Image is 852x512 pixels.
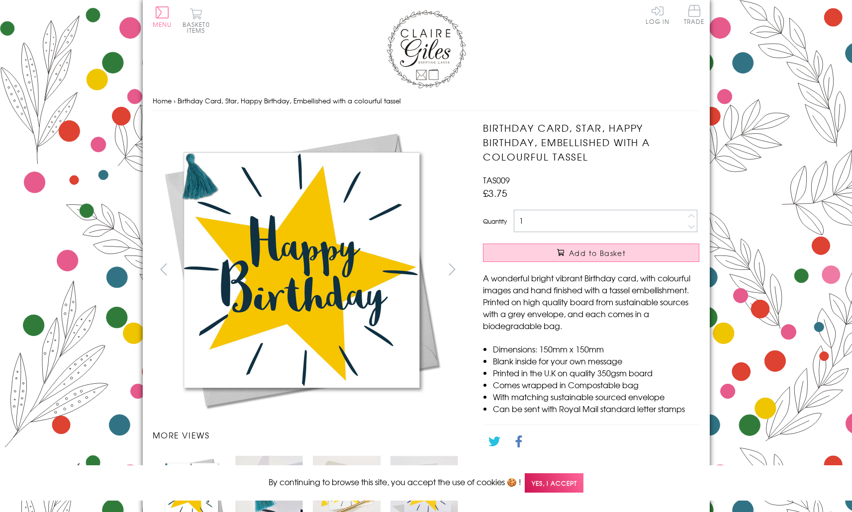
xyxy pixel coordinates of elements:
span: 0 items [187,20,210,35]
span: Add to Basket [569,248,626,258]
button: Menu [153,6,172,27]
span: › [174,96,176,105]
button: next [441,258,463,280]
span: Trade [684,5,705,24]
span: Yes, I accept [525,473,583,493]
img: Birthday Card, Star, Happy Birthday, Embellished with a colourful tassel [463,121,761,419]
span: Menu [153,20,172,29]
li: Comes wrapped in Compostable bag [493,379,699,391]
button: prev [153,258,175,280]
a: Log In [646,5,669,24]
button: Basket0 items [183,8,210,33]
li: Blank inside for your own message [493,355,699,367]
a: Go back to the collection [491,462,588,474]
img: Claire Giles Greetings Cards [386,10,466,88]
p: A wonderful bright vibrant Birthday card, with colourful images and hand finished with a tassel e... [483,272,699,332]
span: Birthday Card, Star, Happy Birthday, Embellished with a colourful tassel [178,96,401,105]
label: Quantity [483,217,507,226]
li: Dimensions: 150mm x 150mm [493,343,699,355]
li: Can be sent with Royal Mail standard letter stamps [493,403,699,415]
li: With matching sustainable sourced envelope [493,391,699,403]
a: Home [153,96,172,105]
span: TAS009 [483,174,510,186]
button: Add to Basket [483,244,699,262]
span: £3.75 [483,186,507,200]
nav: breadcrumbs [153,91,700,111]
h1: Birthday Card, Star, Happy Birthday, Embellished with a colourful tassel [483,121,699,164]
h3: More views [153,429,464,441]
a: Trade [684,5,705,26]
img: Birthday Card, Star, Happy Birthday, Embellished with a colourful tassel [152,121,451,419]
li: Printed in the U.K on quality 350gsm board [493,367,699,379]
